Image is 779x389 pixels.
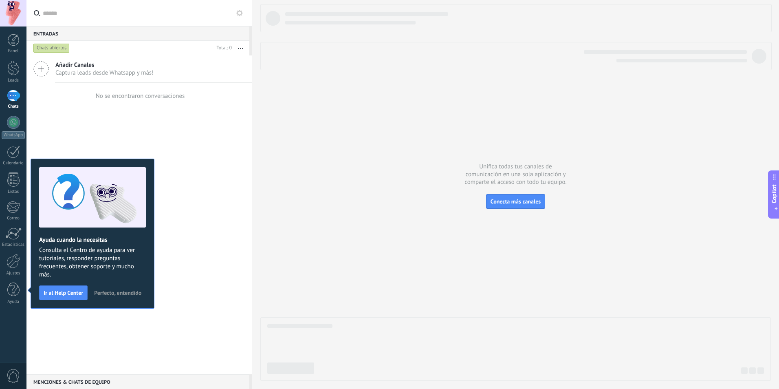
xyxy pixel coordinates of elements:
[39,285,88,300] button: Ir al Help Center
[94,290,141,296] span: Perfecto, entendido
[26,26,249,41] div: Entradas
[2,189,25,194] div: Listas
[2,216,25,221] div: Correo
[2,78,25,83] div: Leads
[33,43,70,53] div: Chats abiertos
[2,104,25,109] div: Chats
[486,194,545,209] button: Conecta más canales
[491,198,541,205] span: Conecta más canales
[213,44,232,52] div: Total: 0
[55,69,154,77] span: Captura leads desde Whatsapp y más!
[2,242,25,248] div: Estadísticas
[26,374,249,389] div: Menciones & Chats de equipo
[96,92,185,100] div: No se encontraron conversaciones
[39,246,146,279] span: Consulta el Centro de ayuda para ver tutoriales, responder preguntas frecuentes, obtener soporte ...
[90,287,145,299] button: Perfecto, entendido
[2,49,25,54] div: Panel
[2,299,25,305] div: Ayuda
[55,61,154,69] span: Añadir Canales
[770,185,778,203] span: Copilot
[39,236,146,244] h2: Ayuda cuando la necesitas
[44,290,83,296] span: Ir al Help Center
[2,161,25,166] div: Calendario
[2,271,25,276] div: Ajustes
[2,131,25,139] div: WhatsApp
